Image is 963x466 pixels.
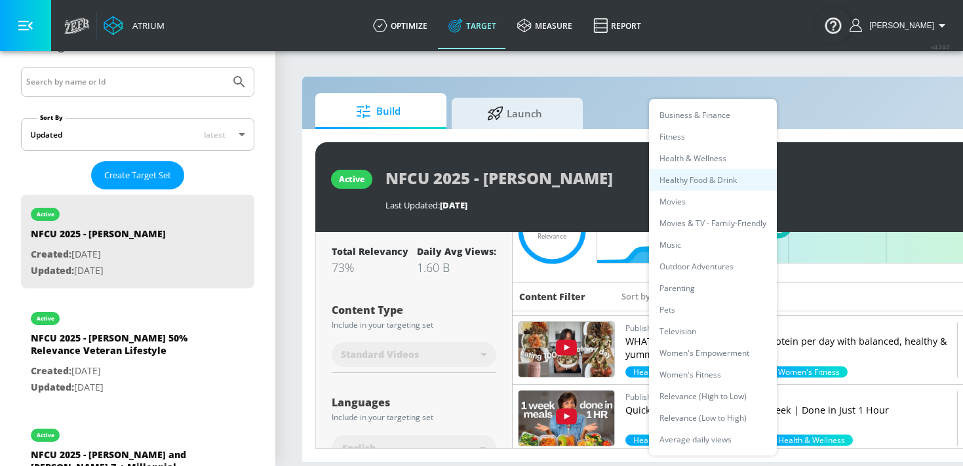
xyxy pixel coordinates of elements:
li: Health & Wellness [649,147,777,169]
li: Music [649,234,777,256]
li: Television [649,320,777,342]
li: Average daily views [649,429,777,450]
button: Open Resource Center [815,7,852,43]
li: Movies & TV - Family-Friendly [649,212,777,234]
li: Women's Fitness [649,364,777,385]
li: Outdoor Adventures [649,256,777,277]
li: Business & Finance [649,104,777,126]
li: Relevance (Low to High) [649,407,777,429]
li: Women's Empowerment [649,342,777,364]
li: Movies [649,191,777,212]
li: Parenting [649,277,777,299]
li: Fitness [649,126,777,147]
li: Pets [649,299,777,320]
li: Relevance (High to Low) [649,385,777,407]
li: Healthy Food & Drink [649,169,777,191]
